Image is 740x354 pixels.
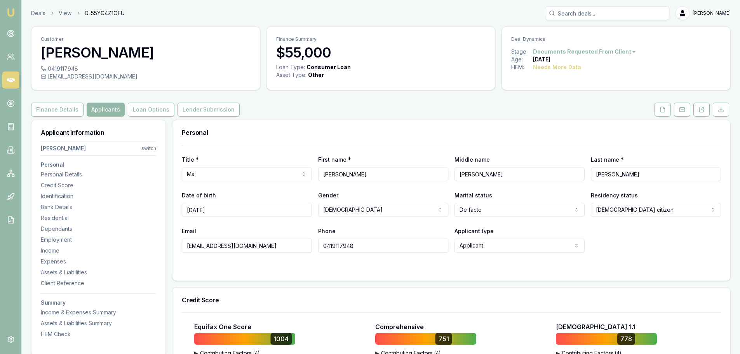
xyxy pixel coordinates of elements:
[126,103,176,117] a: Loan Options
[41,269,156,276] div: Assets & Liabilities
[533,56,550,63] div: [DATE]
[511,48,533,56] div: Stage:
[454,156,490,163] label: Middle name
[41,247,156,255] div: Income
[182,297,721,303] h3: Credit Score
[41,214,156,222] div: Residential
[6,8,16,17] img: emu-icon-u.png
[194,322,251,331] p: Equifax One Score
[41,225,156,233] div: Dependants
[41,309,156,316] div: Income & Expenses Summary
[375,322,424,331] p: Comprehensive
[693,10,731,16] span: [PERSON_NAME]
[41,129,156,136] h3: Applicant Information
[511,36,721,42] p: Deal Dynamics
[182,203,312,217] input: DD/MM/YYYY
[270,333,292,345] div: 1004
[41,36,251,42] p: Customer
[276,71,306,79] div: Asset Type :
[308,71,324,79] div: Other
[141,145,156,152] div: switch
[85,9,125,17] span: D-55YC4Z1OFU
[41,171,156,178] div: Personal Details
[182,129,721,136] h3: Personal
[85,103,126,117] a: Applicants
[41,181,156,189] div: Credit Score
[617,333,635,345] div: 778
[31,103,84,117] button: Finance Details
[31,9,125,17] nav: breadcrumb
[545,6,669,20] input: Search deals
[556,322,636,331] p: [DEMOGRAPHIC_DATA] 1.1
[591,156,624,163] label: Last name *
[318,156,351,163] label: First name *
[276,63,305,71] div: Loan Type:
[41,258,156,265] div: Expenses
[41,162,156,167] h3: Personal
[41,65,251,73] div: 0419117948
[182,156,199,163] label: Title *
[31,103,85,117] a: Finance Details
[31,9,45,17] a: Deals
[41,236,156,244] div: Employment
[41,279,156,287] div: Client Reference
[41,145,86,152] div: [PERSON_NAME]
[318,192,338,199] label: Gender
[41,319,156,327] div: Assets & Liabilities Summary
[41,45,251,60] h3: [PERSON_NAME]
[454,228,494,234] label: Applicant type
[511,56,533,63] div: Age:
[276,45,486,60] h3: $55,000
[318,239,448,253] input: 0431 234 567
[41,192,156,200] div: Identification
[87,103,125,117] button: Applicants
[318,228,336,234] label: Phone
[533,63,581,71] div: Needs More Data
[59,9,71,17] a: View
[276,36,486,42] p: Finance Summary
[182,228,196,234] label: Email
[176,103,241,117] a: Lender Submission
[454,192,492,199] label: Marital status
[435,333,452,345] div: 751
[533,48,637,56] button: Documents Requested From Client
[41,73,251,80] div: [EMAIL_ADDRESS][DOMAIN_NAME]
[511,63,533,71] div: HEM:
[306,63,351,71] div: Consumer Loan
[128,103,174,117] button: Loan Options
[41,203,156,211] div: Bank Details
[178,103,240,117] button: Lender Submission
[591,192,638,199] label: Residency status
[41,330,156,338] div: HEM Check
[182,192,216,199] label: Date of birth
[41,300,156,305] h3: Summary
